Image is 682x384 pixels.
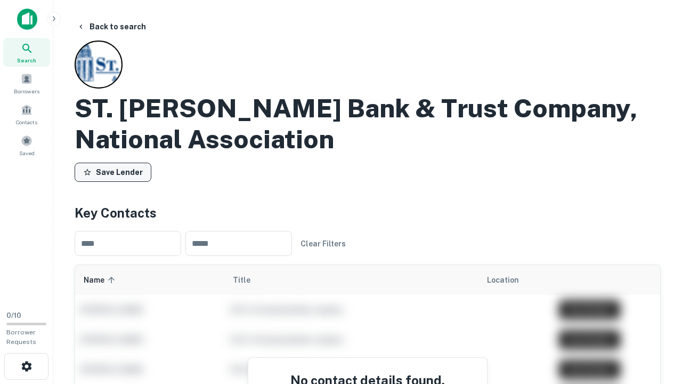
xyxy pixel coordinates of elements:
span: 0 / 10 [6,311,21,319]
a: Search [3,38,50,67]
h2: ST. [PERSON_NAME] Bank & Trust Company, National Association [75,93,661,154]
button: Clear Filters [296,234,350,253]
span: Search [17,56,36,65]
button: Back to search [72,17,150,36]
h4: Key Contacts [75,203,661,222]
span: Contacts [16,118,37,126]
img: capitalize-icon.png [17,9,37,30]
span: Saved [19,149,35,157]
iframe: Chat Widget [629,299,682,350]
a: Borrowers [3,69,50,98]
span: Borrower Requests [6,329,36,346]
button: Save Lender [75,163,151,182]
span: Borrowers [14,87,39,95]
a: Saved [3,131,50,159]
a: Contacts [3,100,50,129]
